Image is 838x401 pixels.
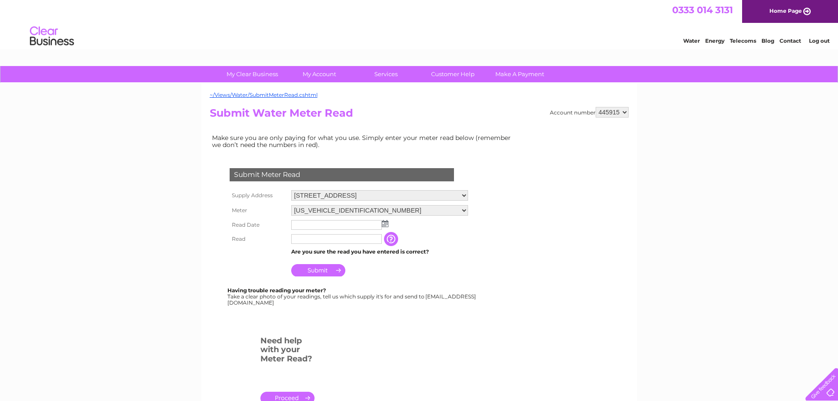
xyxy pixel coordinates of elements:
[350,66,422,82] a: Services
[730,37,756,44] a: Telecoms
[289,246,470,258] td: Are you sure the read you have entered is correct?
[683,37,700,44] a: Water
[809,37,830,44] a: Log out
[483,66,556,82] a: Make A Payment
[761,37,774,44] a: Blog
[260,335,315,368] h3: Need help with your Meter Read?
[227,232,289,246] th: Read
[672,4,733,15] a: 0333 014 3131
[210,132,518,151] td: Make sure you are only paying for what you use. Simply enter your meter read below (remember we d...
[230,168,454,181] div: Submit Meter Read
[210,92,318,98] a: ~/Views/Water/SubmitMeterRead.cshtml
[384,232,400,246] input: Information
[210,107,629,124] h2: Submit Water Meter Read
[216,66,289,82] a: My Clear Business
[227,287,326,294] b: Having trouble reading your meter?
[212,5,627,43] div: Clear Business is a trading name of Verastar Limited (registered in [GEOGRAPHIC_DATA] No. 3667643...
[291,264,345,276] input: Submit
[227,203,289,218] th: Meter
[705,37,725,44] a: Energy
[227,287,477,305] div: Take a clear photo of your readings, tell us which supply it's for and send to [EMAIL_ADDRESS][DO...
[227,218,289,232] th: Read Date
[283,66,355,82] a: My Account
[550,107,629,118] div: Account number
[29,23,74,50] img: logo.png
[227,188,289,203] th: Supply Address
[779,37,801,44] a: Contact
[382,220,388,227] img: ...
[417,66,489,82] a: Customer Help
